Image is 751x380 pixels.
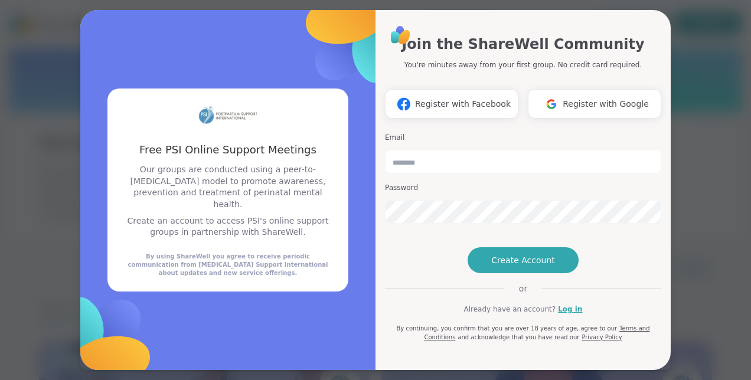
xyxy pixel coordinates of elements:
a: Privacy Policy [582,334,622,340]
a: Log in [558,304,582,315]
span: By continuing, you confirm that you are over 18 years of age, agree to our [396,325,617,332]
img: ShareWell Logomark [393,93,415,115]
button: Create Account [468,247,579,273]
p: You're minutes away from your first group. No credit card required. [404,60,642,70]
h1: Join the ShareWell Community [401,34,644,55]
h3: Free PSI Online Support Meetings [122,142,334,157]
p: Create an account to access PSI's online support groups in partnership with ShareWell. [122,215,334,238]
img: partner logo [198,103,257,128]
span: and acknowledge that you have read our [458,334,579,340]
img: ShareWell Logomark [540,93,563,115]
span: Register with Google [563,98,649,110]
h3: Email [385,133,661,143]
h3: Password [385,183,661,193]
span: or [505,283,541,294]
span: Already have an account? [463,304,556,315]
a: Terms and Conditions [424,325,649,340]
span: Register with Facebook [415,98,511,110]
button: Register with Google [528,89,661,119]
img: ShareWell Logo [387,22,414,48]
span: Create Account [491,254,555,266]
div: By using ShareWell you agree to receive periodic communication from [MEDICAL_DATA] Support Intern... [122,253,334,277]
button: Register with Facebook [385,89,518,119]
p: Our groups are conducted using a peer-to-[MEDICAL_DATA] model to promote awareness, prevention an... [122,164,334,210]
